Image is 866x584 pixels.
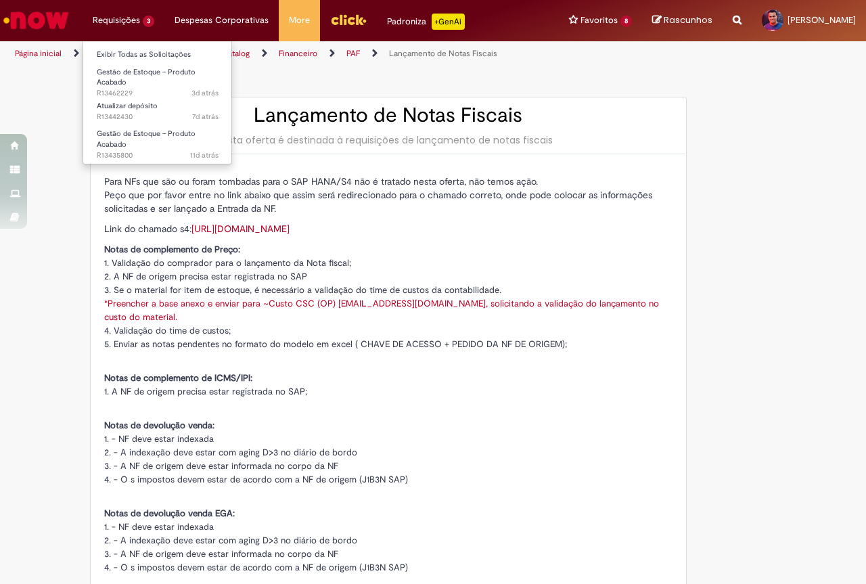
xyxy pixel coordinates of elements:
[104,284,501,296] span: 3. Se o material for item de estoque, é necessário a validação do time de custos da contabilidade.
[191,223,290,235] a: [URL][DOMAIN_NAME]
[10,41,567,66] ul: Trilhas de página
[83,65,232,94] a: Aberto R13462229 : Gestão de Estoque – Produto Acabado
[83,127,232,156] a: Aberto R13435800 : Gestão de Estoque – Produto Acabado
[104,298,659,323] a: *Preencher a base anexo e enviar para ~Custo CSC (OP) [EMAIL_ADDRESS][DOMAIN_NAME], solicitando a...
[104,460,338,472] span: 3. - A NF de origem deve estar informada no corpo da NF
[97,101,158,111] span: Atualizar depósito
[104,521,214,533] span: 1. - NF deve estar indexada
[104,535,357,546] span: 2. - A indexação deve estar com aging D>3 no diário de bordo
[192,112,219,122] span: 7d atrás
[664,14,712,26] span: Rascunhos
[104,325,231,336] span: 4. Validação do time de custos;
[97,129,196,150] span: Gestão de Estoque – Produto Acabado
[104,271,307,282] span: 2. A NF de origem precisa estar registrada no SAP
[788,14,856,26] span: [PERSON_NAME]
[104,133,673,147] div: Esta oferta é destinada à requisições de lançamento de notas fiscais
[97,150,219,161] span: R13435800
[83,47,232,62] a: Exibir Todas as Solicitações
[652,14,712,27] a: Rascunhos
[190,150,219,160] time: 21/08/2025 11:39:29
[104,548,338,560] span: 3. - A NF de origem deve estar informada no corpo da NF
[104,562,408,573] span: 4. - O s impostos devem estar de acordo com a NF de origem (J1B3N SAP)
[104,104,673,127] h2: Lançamento de Notas Fiscais
[175,14,269,27] span: Despesas Corporativas
[97,67,196,88] span: Gestão de Estoque – Produto Acabado
[104,447,357,458] span: 2. - A indexação deve estar com aging D>3 no diário de bordo
[104,175,673,215] p: Para NFs que são ou foram tombadas para o SAP HANA/S4 não é tratado nesta oferta, não temos ação....
[432,14,465,30] p: +GenAi
[191,88,219,98] time: 29/08/2025 12:41:58
[346,48,360,59] a: PAF
[104,222,673,235] p: Link do chamado s4:
[279,48,317,59] a: Financeiro
[104,338,567,350] span: 5. Enviar as notas pendentes no formato do modelo em excel ( CHAVE DE ACESSO + PEDIDO DA NF DE OR...
[143,16,154,27] span: 3
[191,88,219,98] span: 3d atrás
[104,372,252,384] span: Notas de complemento de ICMS/IPI:
[1,7,71,34] img: ServiceNow
[580,14,618,27] span: Favoritos
[190,150,219,160] span: 11d atrás
[83,41,232,164] ul: Requisições
[387,14,465,30] div: Padroniza
[15,48,62,59] a: Página inicial
[389,48,497,59] a: Lançamento de Notas Fiscais
[104,244,240,255] span: Notas de complemento de Preço:
[620,16,632,27] span: 8
[104,420,214,431] span: Notas de devolução venda:
[104,433,214,445] span: 1. - NF deve estar indexada
[104,508,235,519] span: Notas de devolução venda EGA:
[192,112,219,122] time: 24/08/2025 20:51:33
[97,88,219,99] span: R13462229
[104,474,408,485] span: 4. - O s impostos devem estar de acordo com a NF de origem (J1B3N SAP)
[289,14,310,27] span: More
[330,9,367,30] img: click_logo_yellow_360x200.png
[83,99,232,124] a: Aberto R13442430 : Atualizar depósito
[104,257,351,269] span: 1. Validação do comprador para o lançamento da Nota fiscal;
[97,112,219,122] span: R13442430
[93,14,140,27] span: Requisições
[104,386,307,397] span: 1. A NF de origem precisa estar registrada no SAP;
